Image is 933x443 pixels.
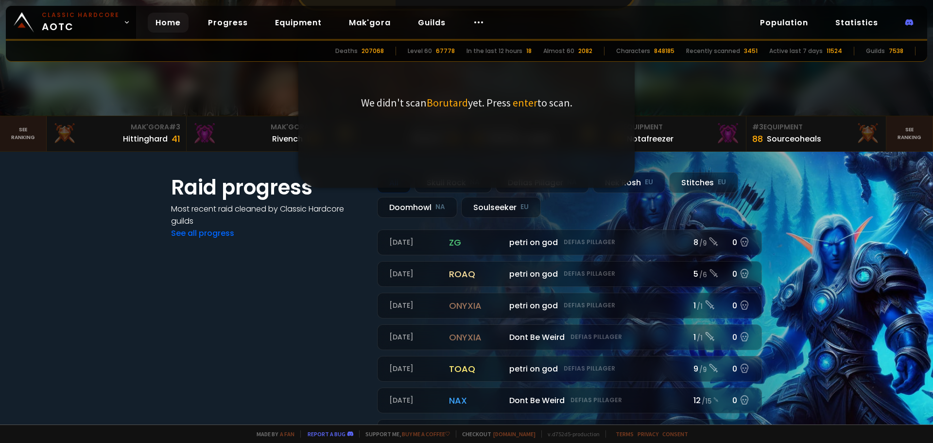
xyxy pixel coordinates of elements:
div: Doomhowl [377,197,457,218]
a: Home [148,13,189,33]
a: Mak'Gora#2Rivench100 [187,116,327,151]
div: 88 [752,132,763,145]
small: NA [435,202,445,212]
div: Characters [616,47,650,55]
div: In the last 12 hours [466,47,522,55]
div: Deaths [335,47,358,55]
div: Hittinghard [123,133,168,145]
span: v. d752d5 - production [541,430,600,438]
div: 7538 [889,47,903,55]
a: Seeranking [886,116,933,151]
a: Mak'Gora#3Hittinghard41 [47,116,187,151]
a: Guilds [410,13,453,33]
div: 3451 [744,47,758,55]
div: Guilds [866,47,885,55]
div: Almost 60 [543,47,574,55]
a: Consent [662,430,688,438]
a: [DOMAIN_NAME] [493,430,536,438]
p: We didn't scan yet. Press to scan. [361,96,572,109]
div: Mak'Gora [192,122,320,132]
div: 207068 [362,47,384,55]
div: Stitches [669,172,738,193]
div: 18 [526,47,532,55]
span: # 3 [169,122,180,132]
small: EU [718,177,726,187]
div: Nek'Rosh [593,172,665,193]
small: Classic Hardcore [42,11,120,19]
div: 2082 [578,47,592,55]
div: Level 60 [408,47,432,55]
a: Terms [616,430,634,438]
div: 41 [172,132,180,145]
span: Checkout [456,430,536,438]
div: Recently scanned [686,47,740,55]
span: enter [513,96,537,109]
a: [DATE]onyxiaDont Be WeirdDefias Pillager1 /10 [377,324,762,350]
span: Made by [251,430,294,438]
div: Mak'Gora [52,122,180,132]
div: 67778 [436,47,455,55]
a: Statistics [828,13,886,33]
a: #3Equipment88Sourceoheals [746,116,886,151]
div: Equipment [752,122,880,132]
span: # 3 [752,122,763,132]
small: EU [520,202,529,212]
a: [DATE]onyxiapetri on godDefias Pillager1 /10 [377,293,762,319]
div: Equipment [612,122,740,132]
a: Population [752,13,816,33]
a: Classic HardcoreAOTC [6,6,136,39]
a: Progress [200,13,256,33]
a: Mak'gora [341,13,398,33]
div: Sourceoheals [767,133,821,145]
span: Borutard [427,96,468,109]
small: EU [645,177,653,187]
a: [DATE]toaqpetri on godDefias Pillager9 /90 [377,356,762,382]
div: Rivench [272,133,303,145]
span: Support me, [359,430,450,438]
div: Soulseeker [461,197,541,218]
a: Report a bug [308,430,346,438]
span: AOTC [42,11,120,34]
h4: Most recent raid cleaned by Classic Hardcore guilds [171,203,365,227]
div: Notafreezer [627,133,674,145]
div: Active last 7 days [769,47,823,55]
div: 11524 [827,47,842,55]
h1: Raid progress [171,172,365,203]
a: [DATE]zgpetri on godDefias Pillager8 /90 [377,230,762,255]
a: Privacy [638,430,658,438]
a: Equipment [267,13,329,33]
a: #2Equipment88Notafreezer [606,116,746,151]
a: [DATE]roaqpetri on godDefias Pillager5 /60 [377,261,762,287]
a: See all progress [171,228,234,239]
div: 848185 [654,47,674,55]
a: Buy me a coffee [402,430,450,438]
a: [DATE]naxDont Be WeirdDefias Pillager12 /150 [377,388,762,413]
a: a fan [280,430,294,438]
